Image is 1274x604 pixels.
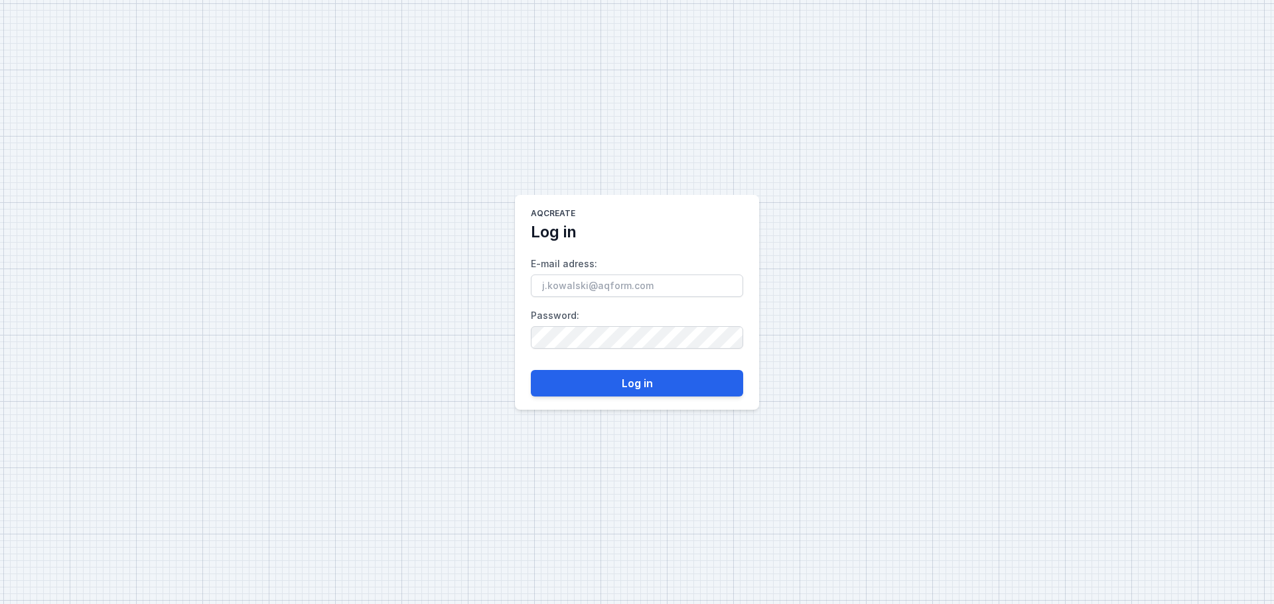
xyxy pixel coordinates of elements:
label: E-mail adress : [531,253,743,297]
button: Log in [531,370,743,396]
h2: Log in [531,221,577,243]
label: Password : [531,305,743,349]
h1: AQcreate [531,208,575,221]
input: Password: [531,326,743,349]
input: E-mail adress: [531,274,743,297]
